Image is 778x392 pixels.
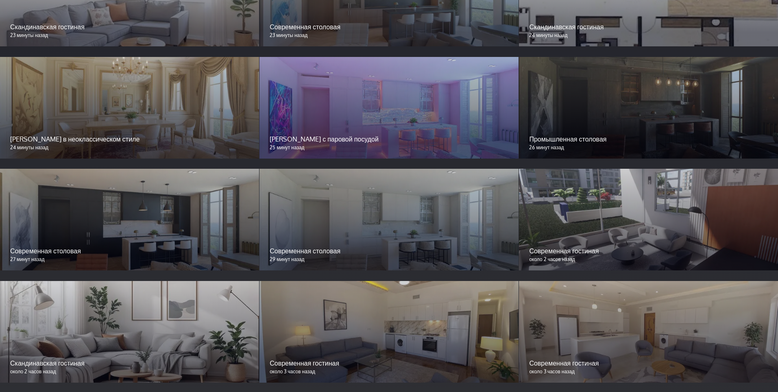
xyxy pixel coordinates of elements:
[10,135,139,143] ya-tr-span: [PERSON_NAME] в неоклассическом стиле
[270,135,379,143] ya-tr-span: [PERSON_NAME] с паровой посудой
[529,135,606,143] ya-tr-span: Промышленная столовая
[270,368,315,375] ya-tr-span: около 3 часов назад
[270,246,508,256] p: Современная столовая
[529,358,768,368] p: Современная гостиная
[529,256,575,262] ya-tr-span: около 2 часов назад
[270,23,340,31] ya-tr-span: Современная столовая
[270,32,508,39] p: 23 минуты назад
[10,23,85,31] ya-tr-span: Скандинавская гостиная
[10,144,48,150] ya-tr-span: 24 минуты назад
[10,256,44,262] ya-tr-span: 27 минут назад
[529,22,768,32] p: Скандинавская гостиная
[10,359,85,367] ya-tr-span: Скандинавская гостиная
[10,368,249,375] p: около 2 часов назад
[10,32,48,38] ya-tr-span: 23 минуты назад
[270,359,339,367] ya-tr-span: Современная гостиная
[10,247,81,255] ya-tr-span: Современная столовая
[529,247,599,255] ya-tr-span: Современная гостиная
[270,144,304,150] ya-tr-span: 25 минут назад
[270,256,304,262] ya-tr-span: 29 минут назад
[529,144,564,150] ya-tr-span: 26 минут назад
[529,368,768,375] p: около 3 часов назад
[529,32,567,38] ya-tr-span: 24 минуты назад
